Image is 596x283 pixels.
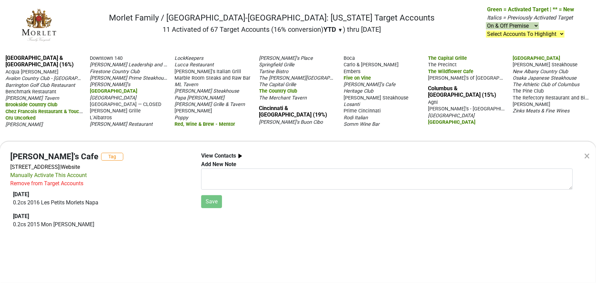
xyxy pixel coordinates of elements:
[10,179,83,188] div: Remove from Target Accounts
[10,171,87,179] div: Manually Activate This Account
[13,199,188,207] p: 0.2 cs 2016 Les Petits Morlets Napa
[236,152,245,160] img: arrow_right.svg
[13,190,188,199] div: [DATE]
[10,164,59,170] a: [STREET_ADDRESS]
[13,220,188,229] p: 0.2 cs 2015 Mon [PERSON_NAME]
[201,152,236,159] b: View Contacts
[61,164,80,170] a: Website
[584,148,590,164] div: ×
[59,164,61,170] span: |
[13,212,188,220] div: [DATE]
[10,152,98,162] h4: [PERSON_NAME]'s Cafe
[101,153,123,161] button: Tag
[201,195,222,208] button: Save
[201,161,236,167] b: Add New Note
